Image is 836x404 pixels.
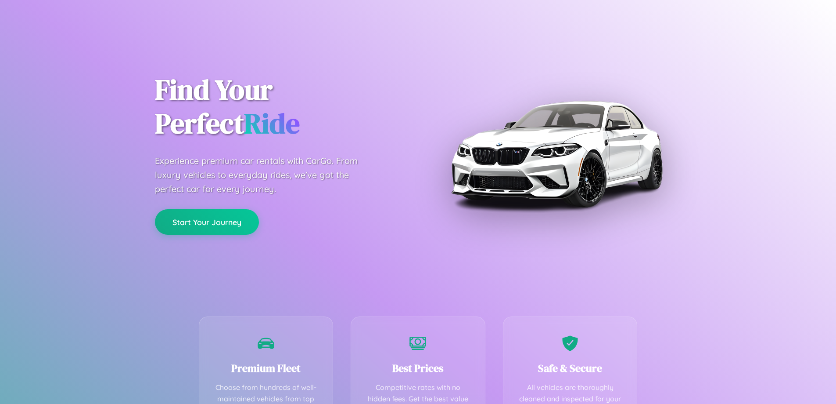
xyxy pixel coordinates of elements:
[517,361,624,375] h3: Safe & Secure
[364,361,472,375] h3: Best Prices
[155,154,374,196] p: Experience premium car rentals with CarGo. From luxury vehicles to everyday rides, we've got the ...
[155,209,259,235] button: Start Your Journey
[447,44,666,264] img: Premium BMW car rental vehicle
[244,104,300,142] span: Ride
[155,73,405,141] h1: Find Your Perfect
[212,361,320,375] h3: Premium Fleet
